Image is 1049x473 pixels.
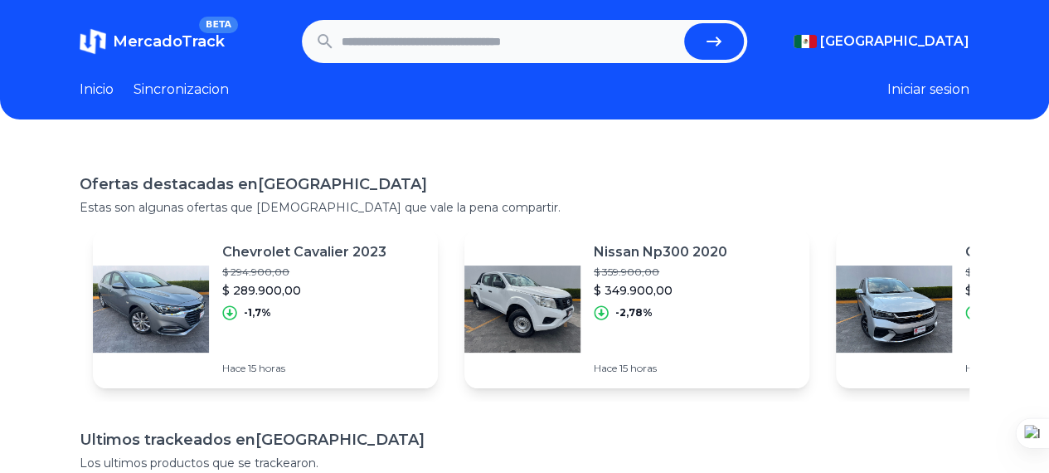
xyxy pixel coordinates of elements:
[93,229,438,388] a: Featured imageChevrolet Cavalier 2023$ 294.900,00$ 289.900,00-1,7%Hace 15 horas
[244,306,271,319] p: -1,7%
[93,251,209,367] img: Featured image
[594,282,727,299] p: $ 349.900,00
[594,266,727,279] p: $ 359.900,00
[222,362,386,375] p: Hace 15 horas
[80,28,106,55] img: MercadoTrack
[820,32,969,51] span: [GEOGRAPHIC_DATA]
[80,428,969,451] h1: Ultimos trackeados en [GEOGRAPHIC_DATA]
[80,80,114,100] a: Inicio
[615,306,653,319] p: -2,78%
[113,32,225,51] span: MercadoTrack
[134,80,229,100] a: Sincronizacion
[222,266,386,279] p: $ 294.900,00
[464,251,580,367] img: Featured image
[222,282,386,299] p: $ 289.900,00
[222,242,386,262] p: Chevrolet Cavalier 2023
[836,251,952,367] img: Featured image
[80,173,969,196] h1: Ofertas destacadas en [GEOGRAPHIC_DATA]
[80,28,225,55] a: MercadoTrackBETA
[794,32,969,51] button: [GEOGRAPHIC_DATA]
[80,455,969,471] p: Los ultimos productos que se trackearon.
[80,199,969,216] p: Estas son algunas ofertas que [DEMOGRAPHIC_DATA] que vale la pena compartir.
[887,80,969,100] button: Iniciar sesion
[199,17,238,33] span: BETA
[464,229,809,388] a: Featured imageNissan Np300 2020$ 359.900,00$ 349.900,00-2,78%Hace 15 horas
[794,35,817,48] img: Mexico
[594,242,727,262] p: Nissan Np300 2020
[594,362,727,375] p: Hace 15 horas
